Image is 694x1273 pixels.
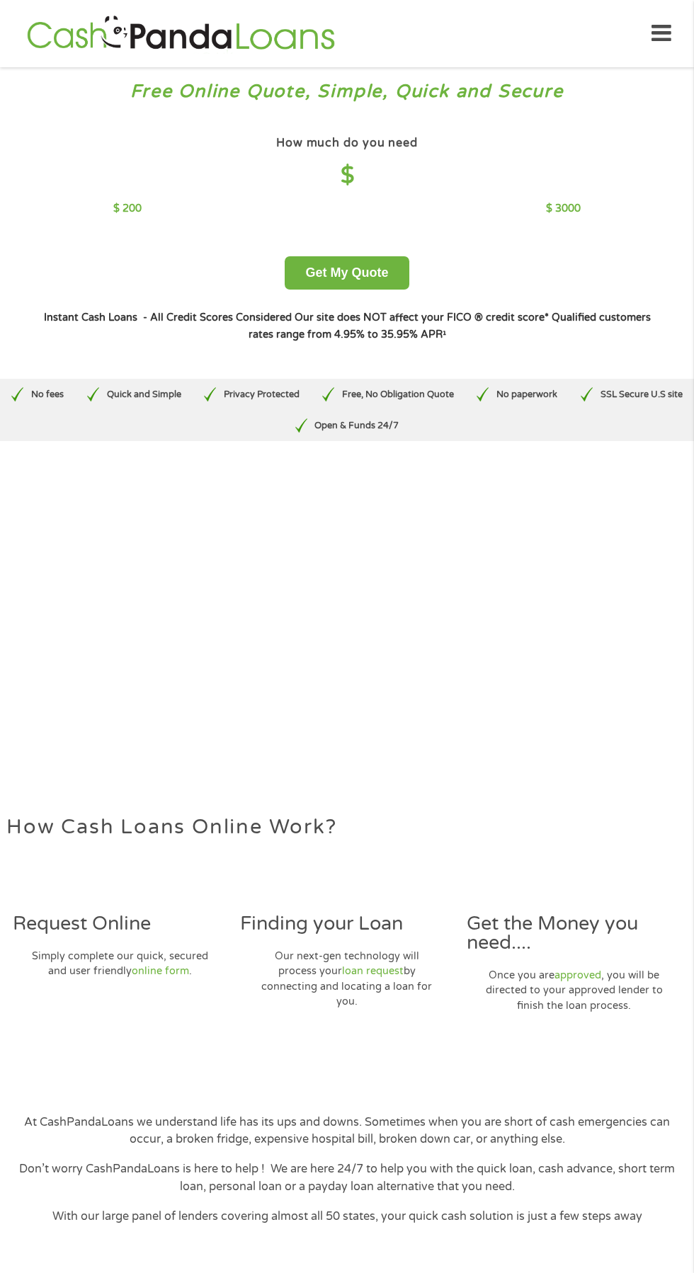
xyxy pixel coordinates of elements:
h3: Free Online Quote, Simple, Quick and Secure [13,80,681,103]
a: loan request [342,965,404,977]
p: No paperwork [496,388,557,401]
a: approved [554,969,601,981]
p: Privacy Protected [224,388,300,401]
h4: How much do you need [276,136,418,151]
strong: Instant Cash Loans - All Credit Scores Considered [44,312,292,324]
button: Get My Quote [285,256,409,290]
p: $ 200 [113,201,142,217]
p: Quick and Simple [107,388,181,401]
h3: Finding your Loan [240,914,455,933]
p: SSL Secure U.S site [601,388,683,401]
h3: Request Online [13,914,227,933]
p: No fees [31,388,64,401]
a: online form [132,965,189,977]
p: Free, No Obligation Quote [342,388,454,401]
p: With our large panel of lenders covering almost all 50 states, your quick cash solution is just a... [6,1208,688,1225]
h2: How Cash Loans Online Work? [6,817,688,838]
h4: $ [113,161,580,190]
p: At CashPandaLoans we understand life has its ups and downs. Sometimes when you are short of cash ... [6,1114,688,1148]
img: GetLoanNow Logo [23,13,339,54]
h2: Why Cash Panda Loans ? [6,1080,688,1101]
p: Once you are , you will be directed to your approved lender to finish the loan process. [485,968,664,1014]
p: Don’t worry CashPandaLoans is here to help ! We are here 24/7 to help you with the quick loan, ca... [6,1160,688,1195]
p: Our next-gen technology will process your by connecting and locating a loan for you. [258,949,436,1010]
p: Simply complete our quick, secured and user friendly . [30,949,209,979]
p: Open & Funds 24/7 [314,419,399,433]
img: Quick loans online payday loans [102,447,591,774]
h3: Get the Money you need.... [467,914,681,952]
p: $ 3000 [546,201,581,217]
strong: Our site does NOT affect your FICO ® credit score* [295,312,549,324]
